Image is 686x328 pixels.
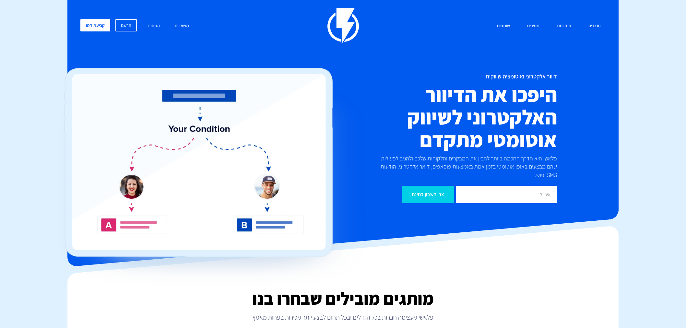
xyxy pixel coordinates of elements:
a: הרשם [115,19,137,31]
a: משאבים [170,19,194,33]
a: שותפים [492,19,515,33]
a: התחבר [142,19,165,33]
p: פלאשי היא הדרך החכמה ביותר להבין את המבקרים והלקוחות שלכם ולהגיב לפעולות שהם מבצעים באופן אוטומטי... [370,154,557,179]
input: אימייל [456,186,557,203]
a: פתרונות [552,19,576,33]
h2: מותגים מובילים שבחרו בנו [67,289,619,308]
a: קביעת דמו [80,19,110,31]
a: מוצרים [584,19,606,33]
input: צרו חשבון בחינם [402,186,454,203]
h1: דיוור אלקטרוני ואוטומציה שיווקית [304,73,557,80]
p: פלאשי מעצימה חברות בכל הגדלים ובכל תחום לבצע יותר מכירות בפחות מאמץ [67,313,619,322]
h2: היפכו את הדיוור האלקטרוני לשיווק אוטומטי מתקדם [304,83,557,151]
a: מחירים [522,19,544,33]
